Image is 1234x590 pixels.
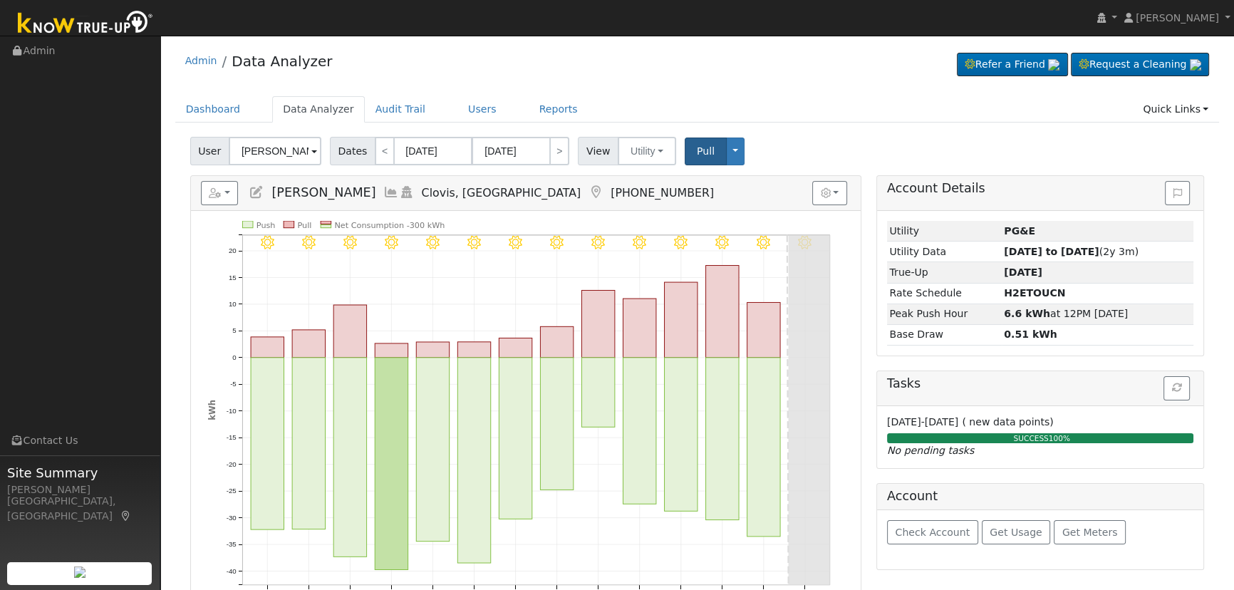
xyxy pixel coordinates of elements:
[74,566,85,578] img: retrieve
[990,527,1042,538] span: Get Usage
[422,186,581,200] span: Clovis, [GEOGRAPHIC_DATA]
[887,376,1193,391] h5: Tasks
[292,358,325,529] rect: onclick=""
[1004,225,1035,237] strong: ID: 12321810, authorized: 06/08/23
[226,407,236,415] text: -10
[705,266,738,358] rect: onclick=""
[229,247,237,254] text: 20
[550,236,564,249] i: 8/22 - MostlyClear
[1132,96,1219,123] a: Quick Links
[685,138,727,165] button: Pull
[230,381,237,388] text: -5
[715,236,729,249] i: 8/26 - MostlyClear
[705,358,738,520] rect: onclick=""
[1163,376,1190,400] button: Refresh
[375,137,395,165] a: <
[226,514,236,522] text: -30
[457,358,490,563] rect: onclick=""
[887,489,938,503] h5: Account
[581,291,614,358] rect: onclick=""
[426,236,440,249] i: 8/19 - Clear
[540,358,573,490] rect: onclick=""
[674,236,688,249] i: 8/25 - Clear
[385,236,398,249] i: 8/18 - Clear
[226,487,236,495] text: -25
[887,221,1002,242] td: Utility
[883,433,1200,445] div: SUCCESS
[251,337,284,358] rect: onclick=""
[887,520,978,544] button: Check Account
[887,445,974,456] i: No pending tasks
[365,96,436,123] a: Audit Trail
[297,221,311,230] text: Pull
[1004,287,1065,299] strong: C
[1048,59,1059,71] img: retrieve
[697,145,715,157] span: Pull
[229,274,237,281] text: 15
[226,567,236,575] text: -40
[302,236,316,249] i: 8/16 - Clear
[185,55,217,66] a: Admin
[333,305,366,358] rect: onclick=""
[591,236,605,249] i: 8/23 - Clear
[1002,304,1194,324] td: at 12PM [DATE]
[1004,328,1057,340] strong: 0.51 kWh
[509,236,522,249] i: 8/21 - MostlyClear
[623,358,655,504] rect: onclick=""
[1136,12,1219,24] span: [PERSON_NAME]
[1049,434,1070,442] span: 100%
[399,185,415,200] a: Login As (last 08/29/2025 12:21:47 PM)
[7,463,152,482] span: Site Summary
[232,353,236,361] text: 0
[416,342,449,358] rect: onclick=""
[962,416,1053,428] span: ( new data points)
[581,358,614,427] rect: onclick=""
[226,460,236,468] text: -20
[7,494,152,524] div: [GEOGRAPHIC_DATA], [GEOGRAPHIC_DATA]
[226,433,236,441] text: -15
[1190,59,1201,71] img: retrieve
[457,96,507,123] a: Users
[467,236,481,249] i: 8/20 - Clear
[175,96,252,123] a: Dashboard
[226,540,236,548] text: -35
[375,358,408,570] rect: onclick=""
[611,186,714,200] span: [PHONE_NUMBER]
[618,137,676,165] button: Utility
[887,283,1002,304] td: Rate Schedule
[232,327,236,335] text: 5
[272,96,365,123] a: Data Analyzer
[383,185,399,200] a: Multi-Series Graph
[887,416,958,428] span: [DATE]-[DATE]
[375,343,408,358] rect: onclick=""
[343,236,357,249] i: 8/17 - Clear
[251,358,284,529] rect: onclick=""
[1054,520,1126,544] button: Get Meters
[1004,266,1042,278] strong: [DATE]
[256,221,276,230] text: Push
[120,510,133,522] a: Map
[499,358,532,519] rect: onclick=""
[457,342,490,358] rect: onclick=""
[11,8,160,40] img: Know True-Up
[887,262,1002,283] td: True-Up
[7,482,152,497] div: [PERSON_NAME]
[292,330,325,358] rect: onclick=""
[540,326,573,358] rect: onclick=""
[229,137,321,165] input: Select a User
[887,181,1193,196] h5: Account Details
[416,358,449,542] rect: onclick=""
[229,300,237,308] text: 10
[747,358,779,537] rect: onclick=""
[232,53,332,70] a: Data Analyzer
[549,137,569,165] a: >
[887,324,1002,345] td: Base Draw
[1004,308,1050,319] strong: 6.6 kWh
[887,304,1002,324] td: Peak Push Hour
[664,282,697,358] rect: onclick=""
[957,53,1068,77] a: Refer a Friend
[982,520,1051,544] button: Get Usage
[747,303,779,358] rect: onclick=""
[330,137,375,165] span: Dates
[529,96,589,123] a: Reports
